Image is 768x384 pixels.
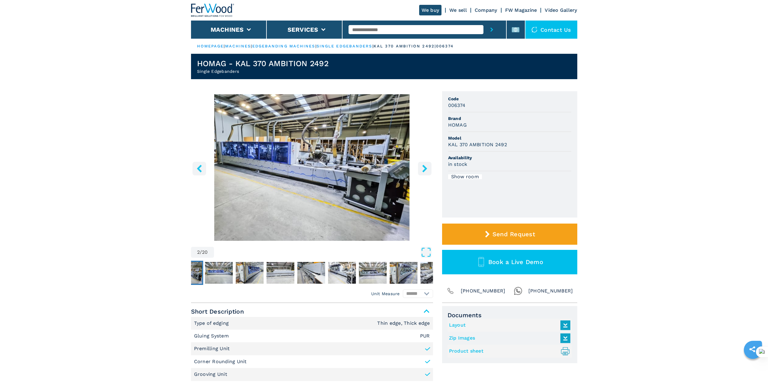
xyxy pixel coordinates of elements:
[528,287,573,295] span: [PHONE_NUMBER]
[359,262,387,284] img: 62432299f51f696a3f463ddc911331bd
[372,44,374,48] span: |
[205,262,233,284] img: 4b8ee9deabda7a3e5df6192fb1a16bcb
[225,44,251,48] a: machines
[358,261,388,285] button: Go to Slide 8
[448,102,466,109] h3: 006374
[436,44,454,49] p: 006374
[174,262,202,284] img: 8d314e786e1cae3e0616af619beada87
[531,27,537,33] img: Contact us
[448,155,571,161] span: Availability
[371,291,400,297] em: Unit Measure
[317,44,372,48] a: single edgebanders
[449,320,567,330] a: Layout
[224,44,225,48] span: |
[202,250,208,255] span: 20
[742,357,763,379] iframe: Chat
[197,68,329,74] h2: Single Edgebanders
[191,306,433,317] span: Short Description
[200,250,202,255] span: /
[193,162,206,175] button: left-button
[461,287,505,295] span: [PHONE_NUMBER]
[390,262,417,284] img: e9e44c587aa569691cb81b0e00740d79
[296,261,326,285] button: Go to Slide 6
[492,231,535,238] span: Send Request
[327,261,357,285] button: Go to Slide 7
[315,44,317,48] span: |
[377,321,430,326] em: Thin edge, Thick edge
[419,5,442,15] a: We buy
[197,59,329,68] h1: HOMAG - KAL 370 AMBITION 2492
[448,115,571,121] span: Brand
[475,7,497,13] a: Company
[419,261,449,285] button: Go to Slide 10
[448,141,507,148] h3: KAL 370 AMBITION 2492
[483,21,500,39] button: submit-button
[266,262,294,284] img: 75d3f1d44f3902bed42ba0aa0d2da441
[215,247,432,258] button: Open Fullscreen
[194,320,231,327] p: Type of edging
[442,224,577,245] button: Send Request
[204,261,234,285] button: Go to Slide 3
[194,345,230,352] p: Premilling Unit
[234,261,265,285] button: Go to Slide 4
[191,4,234,17] img: Ferwood
[448,311,572,319] span: Documents
[194,333,231,339] p: Gluing System
[194,371,227,378] p: Grooving Unit
[265,261,295,285] button: Go to Slide 5
[251,44,252,48] span: |
[442,250,577,274] button: Book a Live Demo
[446,287,455,295] img: Phone
[194,358,247,365] p: Corner Rounding Unit
[449,346,567,356] a: Product sheet
[197,44,224,48] a: HOMEPAGE
[191,94,433,241] img: Single Edgebanders HOMAG KAL 370 AMBITION 2492
[211,26,244,33] button: Machines
[191,94,433,241] div: Go to Slide 2
[448,161,467,168] h3: in stock
[288,26,318,33] button: Services
[297,262,325,284] img: 7276c223c9975b68ab967e455e5c6362
[449,7,467,13] a: We sell
[173,261,203,285] button: Go to Slide 2
[418,162,432,175] button: right-button
[173,261,415,285] nav: Thumbnail Navigation
[388,261,419,285] button: Go to Slide 9
[745,342,760,357] a: sharethis
[420,334,430,338] em: PUR
[449,333,567,343] a: Zip Images
[545,7,577,13] a: Video Gallery
[514,287,522,295] img: Whatsapp
[448,174,482,179] div: Show room
[448,96,571,102] span: Code
[420,262,448,284] img: 78d0c5e318864c436bfe6c5c0f69825b
[236,262,263,284] img: c1c1ada20ae68d39a7b9b004b3fc816d
[488,258,543,266] span: Book a Live Demo
[525,21,577,39] div: Contact us
[197,250,200,255] span: 2
[252,44,315,48] a: edgebanding machines
[448,121,467,128] h3: HOMAG
[448,135,571,141] span: Model
[505,7,537,13] a: FW Magazine
[328,262,356,284] img: 328e743df41e369fccc661eb7260a0b3
[374,44,436,49] p: kal 370 ambition 2492 |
